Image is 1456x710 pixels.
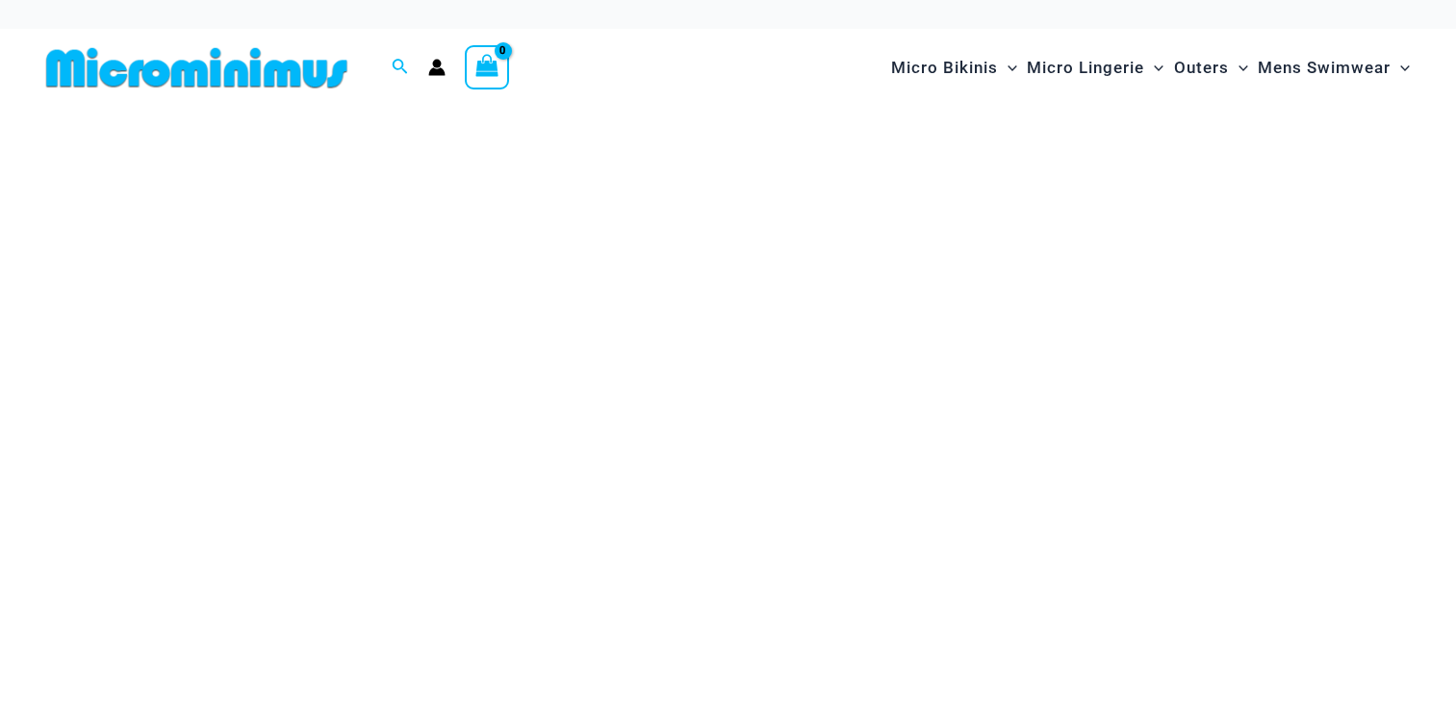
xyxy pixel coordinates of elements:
[1391,43,1410,92] span: Menu Toggle
[998,43,1017,92] span: Menu Toggle
[1144,43,1163,92] span: Menu Toggle
[1027,43,1144,92] span: Micro Lingerie
[38,46,355,89] img: MM SHOP LOGO FLAT
[1253,38,1415,97] a: Mens SwimwearMenu ToggleMenu Toggle
[1169,38,1253,97] a: OutersMenu ToggleMenu Toggle
[1229,43,1248,92] span: Menu Toggle
[428,59,446,76] a: Account icon link
[465,45,509,89] a: View Shopping Cart, empty
[891,43,998,92] span: Micro Bikinis
[1258,43,1391,92] span: Mens Swimwear
[883,36,1418,100] nav: Site Navigation
[886,38,1022,97] a: Micro BikinisMenu ToggleMenu Toggle
[1022,38,1168,97] a: Micro LingerieMenu ToggleMenu Toggle
[1174,43,1229,92] span: Outers
[392,56,409,80] a: Search icon link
